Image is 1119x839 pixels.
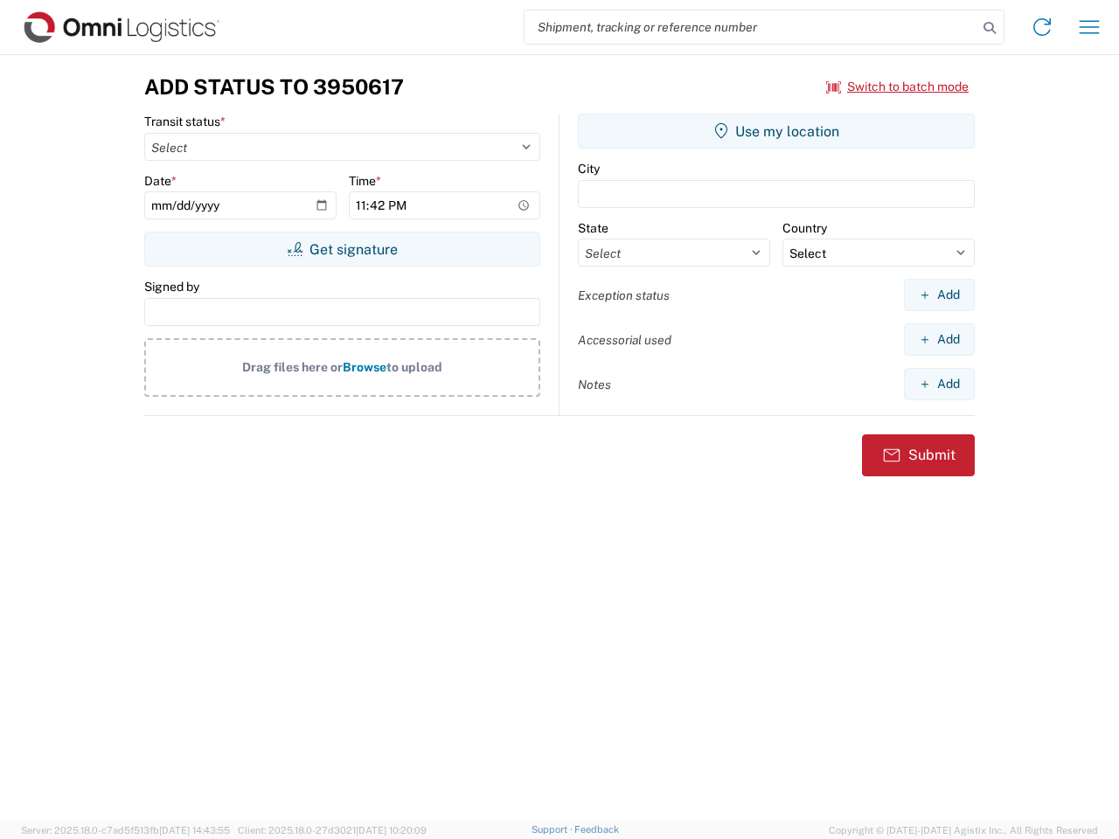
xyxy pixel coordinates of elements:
[144,173,177,189] label: Date
[578,332,671,348] label: Accessorial used
[532,824,575,835] a: Support
[574,824,619,835] a: Feedback
[242,360,343,374] span: Drag files here or
[578,288,670,303] label: Exception status
[21,825,230,836] span: Server: 2025.18.0-c7ad5f513fb
[144,232,540,267] button: Get signature
[159,825,230,836] span: [DATE] 14:43:55
[386,360,442,374] span: to upload
[904,279,975,311] button: Add
[356,825,427,836] span: [DATE] 10:20:09
[578,377,611,392] label: Notes
[578,161,600,177] label: City
[782,220,827,236] label: Country
[343,360,386,374] span: Browse
[904,368,975,400] button: Add
[862,434,975,476] button: Submit
[144,279,199,295] label: Signed by
[904,323,975,356] button: Add
[238,825,427,836] span: Client: 2025.18.0-27d3021
[525,10,977,44] input: Shipment, tracking or reference number
[578,220,608,236] label: State
[578,114,975,149] button: Use my location
[144,114,226,129] label: Transit status
[826,73,969,101] button: Switch to batch mode
[349,173,381,189] label: Time
[144,74,404,100] h3: Add Status to 3950617
[829,822,1098,838] span: Copyright © [DATE]-[DATE] Agistix Inc., All Rights Reserved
